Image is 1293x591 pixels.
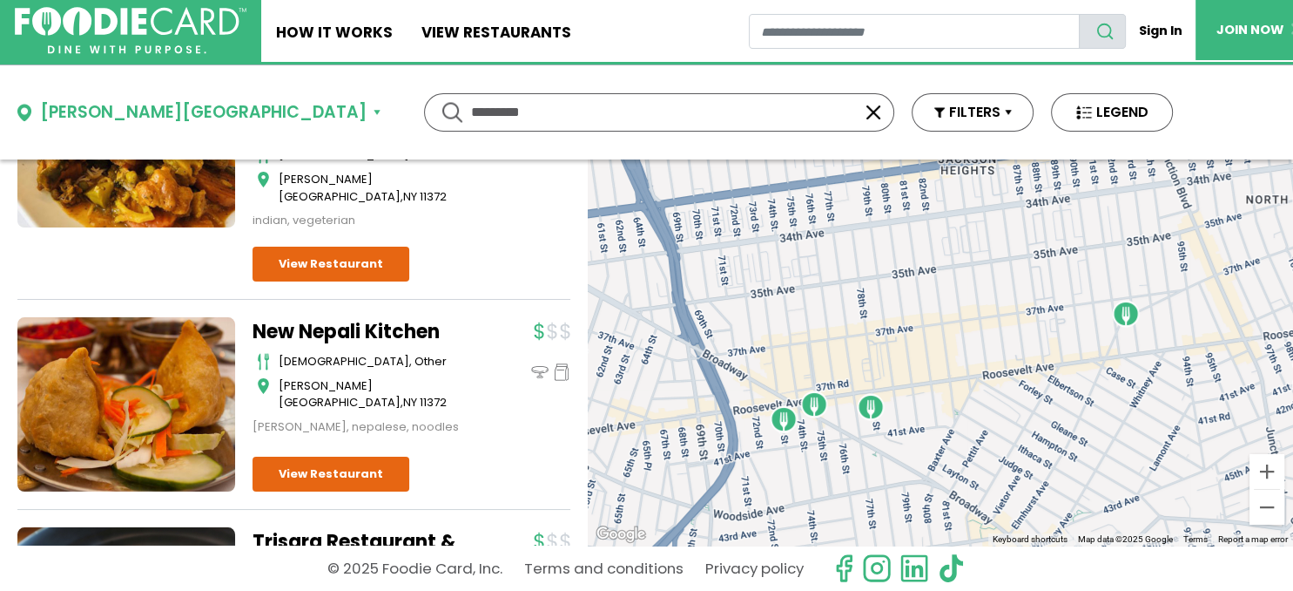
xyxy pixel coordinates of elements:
div: , [279,377,470,411]
div: [DEMOGRAPHIC_DATA], other [279,353,470,370]
a: Report a map error [1218,534,1288,544]
a: Privacy policy [705,554,804,584]
p: © 2025 Foodie Card, Inc. [327,554,502,584]
a: Open this area in Google Maps (opens a new window) [592,523,650,546]
div: indian, vegeterian [253,212,470,229]
div: Trisara Restaurant & Bar [770,405,798,433]
div: [PERSON_NAME], nepalese, noodles [253,418,470,436]
span: NY [403,188,417,205]
a: View Restaurant [253,247,409,282]
div: Samudra Restaurant - Jackson Heights [1112,300,1140,328]
img: tiktok.svg [937,554,966,583]
img: map_icon.svg [257,171,270,188]
a: Sign In [1126,14,1195,48]
span: NY [403,394,417,411]
span: Map data ©2025 Google [1078,534,1173,544]
button: Zoom in [1249,454,1284,489]
button: search [1079,14,1126,49]
div: [PERSON_NAME][GEOGRAPHIC_DATA] [40,100,367,126]
a: Terms [1183,534,1208,544]
img: FoodieCard; Eat, Drink, Save, Donate [15,7,246,54]
a: Trisara Restaurant & Bar [253,527,470,585]
div: , [279,171,470,205]
img: Google [592,523,650,546]
button: [PERSON_NAME][GEOGRAPHIC_DATA] [17,100,380,126]
button: Zoom out [1249,490,1284,525]
button: Keyboard shortcuts [993,533,1067,546]
span: 11372 [420,394,447,411]
img: map_icon.svg [257,377,270,395]
img: linkedin.svg [899,554,929,583]
button: LEGEND [1051,93,1173,132]
span: 11372 [420,188,447,205]
img: cutlery_icon.svg [257,353,270,370]
img: pickup_icon.svg [553,363,570,381]
input: restaurant search [749,14,1080,49]
svg: check us out on facebook [829,554,859,583]
span: [PERSON_NAME][GEOGRAPHIC_DATA] [279,377,401,411]
a: View Restaurant [253,457,409,492]
button: FILTERS [912,93,1034,132]
div: Gorkhali Nepalese Restaurant [857,393,885,421]
div: New Nepali Kitchen [800,391,828,418]
a: New Nepali Kitchen [253,317,470,346]
img: dinein_icon.svg [531,363,549,381]
a: Terms and conditions [524,554,684,584]
span: [PERSON_NAME][GEOGRAPHIC_DATA] [279,171,401,205]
